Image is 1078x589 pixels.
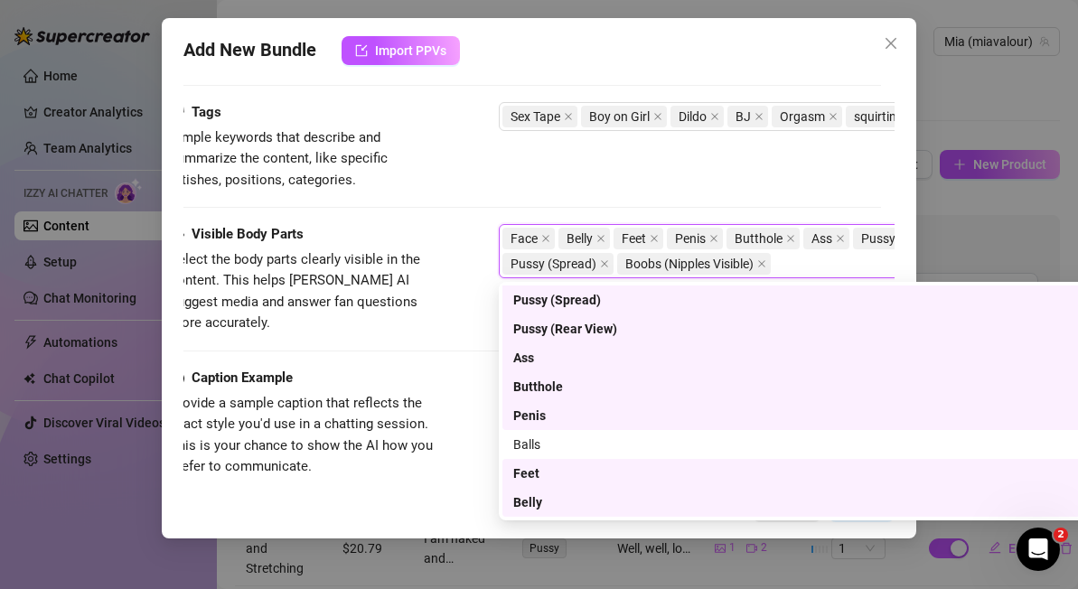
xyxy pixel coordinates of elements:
span: 2 [1054,528,1068,542]
span: close [710,112,719,121]
span: Sex Tape [511,107,560,126]
span: close [653,112,662,121]
strong: Tags [192,104,221,120]
span: Boy on Girl [589,107,650,126]
span: Face [502,228,555,249]
span: Face [511,229,538,248]
span: close [650,234,659,243]
strong: Visible Body Parts [192,226,304,242]
span: Pussy (Spread) [502,253,614,275]
span: BJ [727,106,768,127]
span: close [755,112,764,121]
span: close [709,234,718,243]
span: Belly [567,229,593,248]
span: Pussy (Rear View) [861,229,963,248]
span: Sex Tape [502,106,577,127]
iframe: Intercom live chat [1017,528,1060,571]
span: Dildo [670,106,724,127]
span: Feet [622,229,646,248]
span: squirting [846,106,921,127]
span: close [757,259,766,268]
span: squirting [854,107,904,126]
span: Simple keywords that describe and summarize the content, like specific fetishes, positions, categ... [170,129,388,188]
span: Butthole [726,228,800,249]
span: Boobs (Nipples Visible) [617,253,771,275]
span: close [786,234,795,243]
span: BJ [736,107,751,126]
span: Add New Bundle [183,36,316,65]
span: Close [876,36,905,51]
span: Import PPVs [375,43,446,58]
span: Dildo [679,107,707,126]
span: close [836,234,845,243]
span: Orgasm [772,106,842,127]
span: Orgasm [780,107,825,126]
span: import [355,44,368,57]
span: close [541,234,550,243]
span: Butthole [735,229,783,248]
span: Belly [558,228,610,249]
span: Penis [667,228,723,249]
span: Pussy (Rear View) [853,228,980,249]
span: Provide a sample caption that reflects the exact style you'd use in a chatting session. This is y... [170,395,433,475]
span: Boobs (Nipples Visible) [625,254,754,274]
strong: Caption Example [192,369,293,386]
button: Close [876,29,905,58]
span: close [564,112,573,121]
span: close [600,259,609,268]
span: Boy on Girl [581,106,667,127]
span: Ass [803,228,849,249]
span: close [884,36,898,51]
span: close [596,234,605,243]
span: close [829,112,838,121]
span: Feet [614,228,663,249]
span: Ass [811,229,832,248]
span: Penis [675,229,706,248]
button: Import PPVs [342,36,460,65]
span: Pussy (Spread) [511,254,596,274]
span: Select the body parts clearly visible in the content. This helps [PERSON_NAME] AI suggest media a... [170,251,420,332]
